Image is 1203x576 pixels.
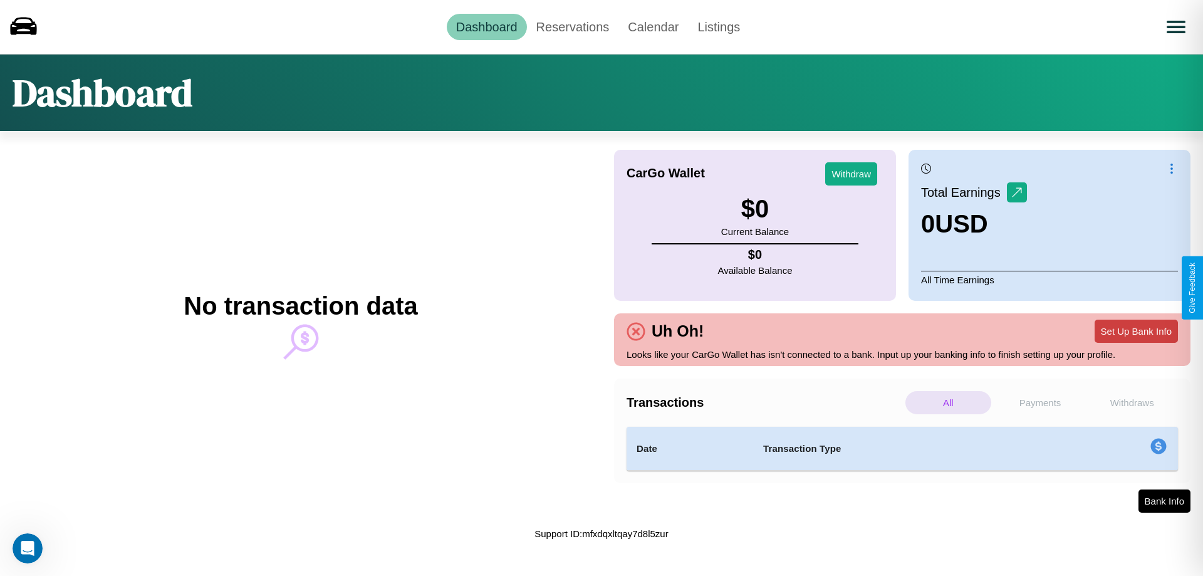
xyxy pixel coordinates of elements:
[718,262,793,279] p: Available Balance
[13,533,43,563] iframe: Intercom live chat
[1188,263,1197,313] div: Give Feedback
[721,223,789,240] p: Current Balance
[763,441,1048,456] h4: Transaction Type
[718,248,793,262] h4: $ 0
[1089,391,1175,414] p: Withdraws
[13,67,192,118] h1: Dashboard
[627,346,1178,363] p: Looks like your CarGo Wallet has isn't connected to a bank. Input up your banking info to finish ...
[921,271,1178,288] p: All Time Earnings
[627,395,902,410] h4: Transactions
[618,14,688,40] a: Calendar
[688,14,749,40] a: Listings
[721,195,789,223] h3: $ 0
[627,166,705,181] h4: CarGo Wallet
[921,181,1007,204] p: Total Earnings
[645,322,710,340] h4: Uh Oh!
[627,427,1178,471] table: simple table
[921,210,1027,238] h3: 0 USD
[534,525,668,542] p: Support ID: mfxdqxltqay7d8l5zur
[637,441,743,456] h4: Date
[1159,9,1194,45] button: Open menu
[997,391,1083,414] p: Payments
[527,14,619,40] a: Reservations
[905,391,991,414] p: All
[1095,320,1178,343] button: Set Up Bank Info
[184,292,417,320] h2: No transaction data
[447,14,527,40] a: Dashboard
[1138,490,1190,513] button: Bank Info
[825,162,877,186] button: Withdraw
